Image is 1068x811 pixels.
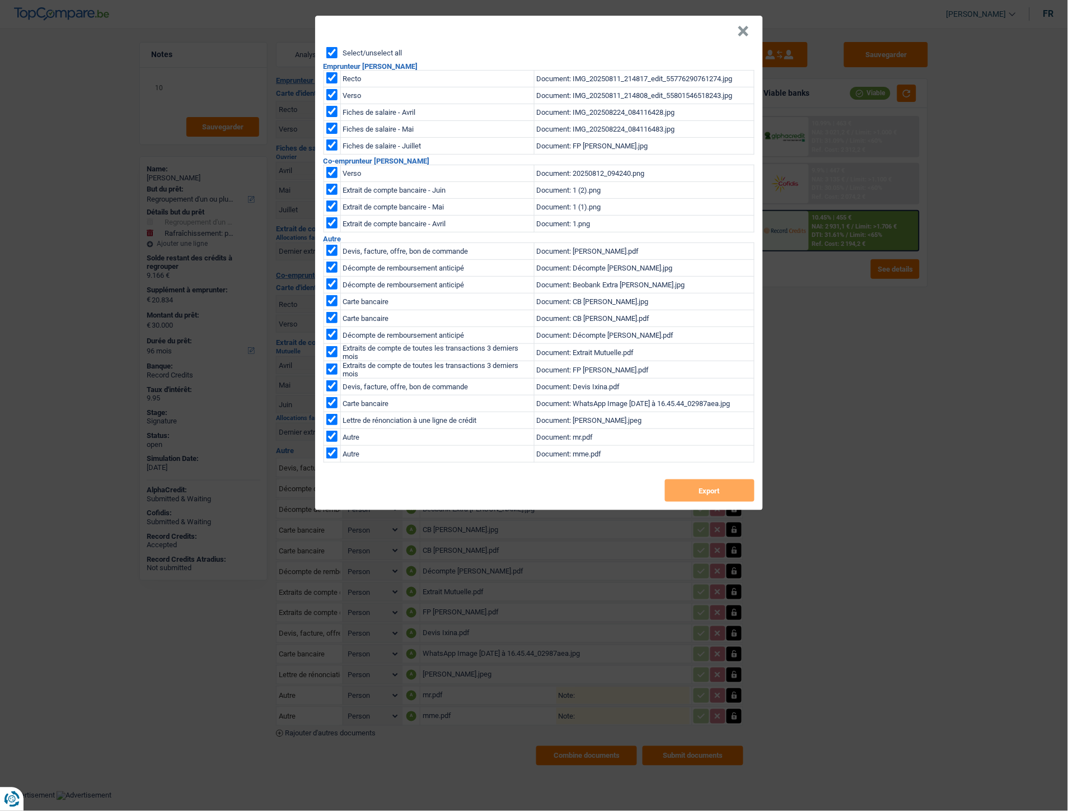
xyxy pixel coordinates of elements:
td: Document: [PERSON_NAME].jpeg [534,412,754,429]
h2: Co-emprunteur [PERSON_NAME] [324,157,755,165]
td: Autre [340,429,534,446]
td: Extrait de compte bancaire - Mai [340,199,534,216]
td: Lettre de rénonciation à une ligne de crédit [340,412,534,429]
td: Autre [340,446,534,463]
td: Document: WhatsApp Image [DATE] à 16.45.44_02987aea.jpg [534,395,754,412]
td: Fiches de salaire - Avril [340,104,534,121]
td: Document: CB [PERSON_NAME].pdf [534,310,754,327]
button: Close [738,26,750,37]
td: Document: mme.pdf [534,446,754,463]
label: Select/unselect all [343,49,402,57]
td: Document: Décompte [PERSON_NAME].pdf [534,327,754,344]
td: Document: Beobank Extra [PERSON_NAME].jpg [534,277,754,293]
td: Extrait de compte bancaire - Juin [340,182,534,199]
td: Fiches de salaire - Juillet [340,138,534,155]
td: Document: FP [PERSON_NAME].pdf [534,361,754,379]
td: Carte bancaire [340,310,534,327]
td: Décompte de remboursement anticipé [340,327,534,344]
td: Document: 1 (2).png [534,182,754,199]
td: Fiches de salaire - Mai [340,121,534,138]
td: Document: IMG_20250811_214808_edit_55801546518243.jpg [534,87,754,104]
td: Extraits de compte de toutes les transactions 3 derniers mois [340,344,534,361]
td: Décompte de remboursement anticipé [340,260,534,277]
td: Extraits de compte de toutes les transactions 3 derniers mois [340,361,534,379]
td: Devis, facture, offre, bon de commande [340,243,534,260]
td: Document: 20250812_094240.png [534,165,754,182]
td: Document: 1 (1).png [534,199,754,216]
td: Document: Décompte [PERSON_NAME].jpg [534,260,754,277]
td: Document: IMG_20250811_214817_edit_55776290761274.jpg [534,71,754,87]
td: Document: 1.png [534,216,754,232]
td: Carte bancaire [340,395,534,412]
td: Document: [PERSON_NAME].pdf [534,243,754,260]
td: Document: IMG_202508224_084116483.jpg [534,121,754,138]
td: Document: Devis Ixina.pdf [534,379,754,395]
td: Verso [340,87,534,104]
td: Carte bancaire [340,293,534,310]
td: Extrait de compte bancaire - Avril [340,216,534,232]
td: Document: Extrait Mutuelle.pdf [534,344,754,361]
td: Verso [340,165,534,182]
h2: Emprunteur [PERSON_NAME] [324,63,755,70]
td: Document: FP [PERSON_NAME].jpg [534,138,754,155]
button: Export [665,479,755,502]
td: Recto [340,71,534,87]
td: Document: mr.pdf [534,429,754,446]
td: Devis, facture, offre, bon de commande [340,379,534,395]
td: Décompte de remboursement anticipé [340,277,534,293]
td: Document: CB [PERSON_NAME].jpg [534,293,754,310]
td: Document: IMG_202508224_084116428.jpg [534,104,754,121]
h2: Autre [324,235,755,243]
